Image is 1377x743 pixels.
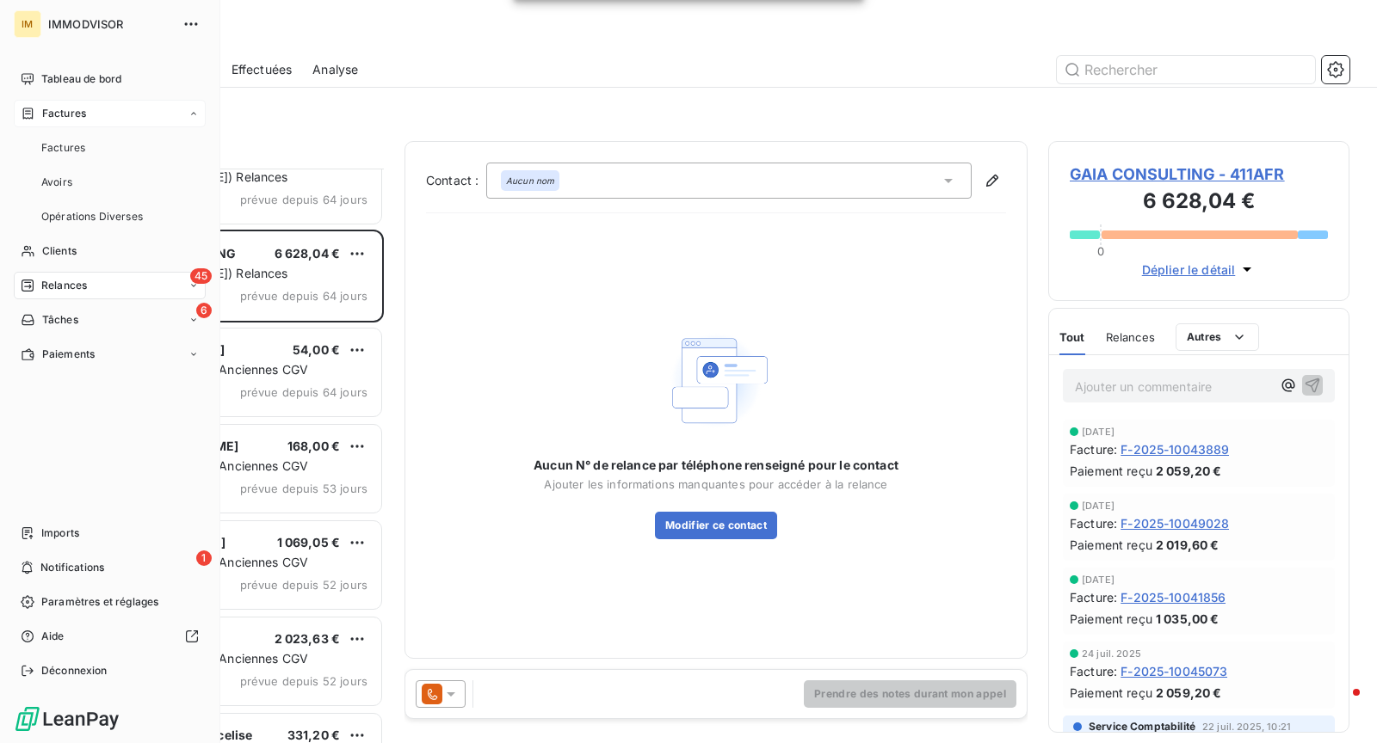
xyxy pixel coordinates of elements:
span: Factures [42,106,86,121]
span: Déplier le détail [1142,261,1236,279]
span: 45 [190,268,212,284]
span: Paiement reçu [1070,462,1152,480]
span: prévue depuis 64 jours [240,289,367,303]
h3: 6 628,04 € [1070,186,1328,220]
span: Notifications [40,560,104,575]
span: 22 juil. 2025, 10:21 [1202,722,1291,732]
span: 2 059,20 € [1156,684,1222,702]
img: Logo LeanPay [14,705,120,733]
span: Paiement reçu [1070,684,1152,702]
span: Effectuées [232,61,293,78]
span: 0 [1097,244,1104,258]
iframe: Intercom live chat [1318,685,1360,726]
span: Tableau de bord [41,71,121,87]
span: Relances [41,278,87,293]
span: Analyse [312,61,358,78]
img: Empty state [661,325,771,436]
span: Opérations Diverses [41,209,143,224]
span: Ajouter les informations manquantes pour accéder à la relance [544,477,887,491]
span: Paiement reçu [1070,610,1152,628]
span: Facture : [1070,662,1117,680]
span: Tâches [42,312,78,328]
label: Contact : [426,172,486,189]
span: prévue depuis 52 jours [240,674,367,688]
span: 168,00 € [287,439,340,453]
button: Autres [1176,323,1259,351]
span: 2 023,63 € [275,631,341,646]
span: prévue depuis 64 jours [240,193,367,206]
span: 1 [196,550,212,566]
span: Paiement reçu [1070,536,1152,554]
span: 1 035,00 € [1156,610,1220,628]
span: Relances [1106,330,1155,344]
span: GAIA CONSULTING - 411AFR [1070,163,1328,186]
span: Facture : [1070,440,1117,458]
span: 331,20 € [287,728,340,742]
em: Aucun nom [506,175,554,187]
span: Facture : [1070,588,1117,606]
span: Service Comptabilité [1089,719,1195,734]
span: 24 juil. 2025 [1082,648,1141,659]
span: Aide [41,629,65,644]
button: Déplier le détail [1137,260,1262,279]
span: 6 [196,303,212,318]
span: prévue depuis 53 jours [240,482,367,495]
span: Paiements [42,347,95,362]
span: F-2025-10041856 [1121,588,1226,606]
a: Aide [14,623,206,650]
span: Aucun N° de relance par téléphone renseigné pour le contact [534,457,898,474]
input: Rechercher [1057,56,1315,83]
span: IMMODVISOR [48,17,172,31]
span: Déconnexion [41,663,108,679]
span: 2 019,60 € [1156,536,1220,554]
span: F-2025-10045073 [1121,662,1227,680]
button: Prendre des notes durant mon appel [804,680,1016,708]
span: 2 059,20 € [1156,462,1222,480]
button: Modifier ce contact [655,512,777,539]
span: 6 628,04 € [275,246,341,261]
span: Tout [1059,330,1085,344]
div: IM [14,10,41,38]
span: F-2025-10043889 [1121,440,1229,458]
span: Factures [41,140,85,156]
span: F-2025-10049028 [1121,514,1229,532]
span: [DATE] [1082,574,1115,585]
span: 1 069,05 € [277,535,341,550]
span: prévue depuis 52 jours [240,578,367,592]
span: 54,00 € [293,342,340,357]
span: Imports [41,525,79,541]
span: Avoirs [41,175,72,190]
span: Paramètres et réglages [41,594,158,610]
span: [DATE] [1082,500,1115,511]
span: prévue depuis 64 jours [240,385,367,399]
span: [DATE] [1082,427,1115,437]
span: Clients [42,243,77,259]
div: grid [83,169,384,743]
span: Facture : [1070,514,1117,532]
